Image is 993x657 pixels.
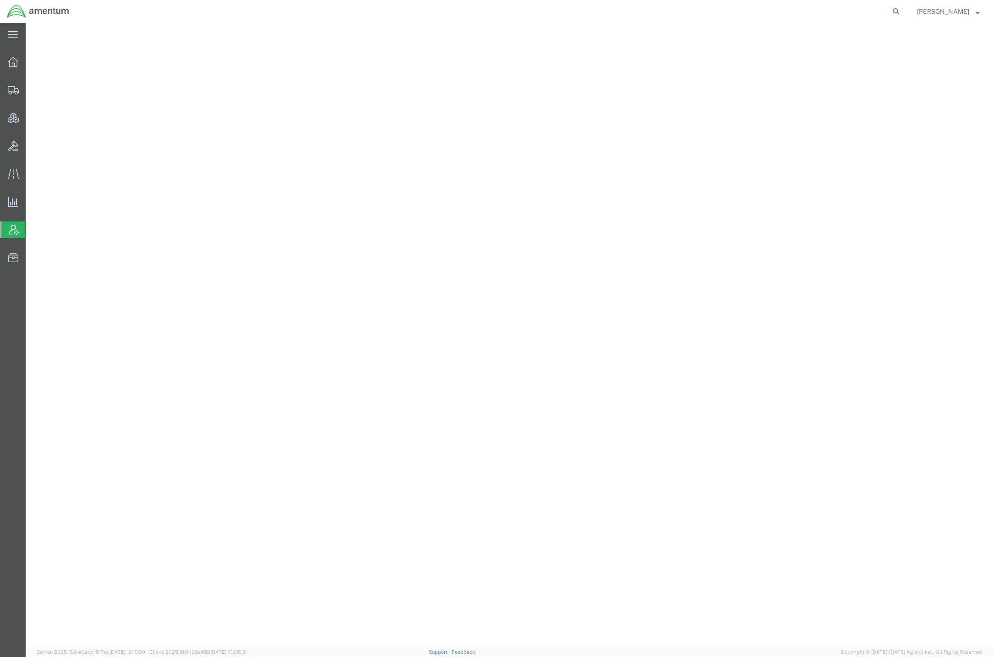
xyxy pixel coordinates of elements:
[452,649,475,655] a: Feedback
[6,5,70,18] img: logo
[917,6,969,17] span: Jason Champagne
[37,649,145,655] span: Server: 2025.18.0-a0edd1917ac
[210,649,246,655] span: [DATE] 10:06:13
[149,649,246,655] span: Client: 2025.18.0-198a450
[109,649,145,655] span: [DATE] 10:10:00
[26,23,993,647] iframe: FS Legacy Container
[917,6,980,17] button: [PERSON_NAME]
[429,649,452,655] a: Support
[841,648,982,656] span: Copyright © [DATE]-[DATE] Agistix Inc., All Rights Reserved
